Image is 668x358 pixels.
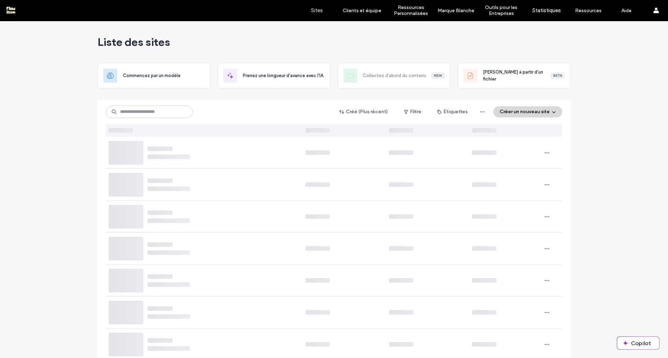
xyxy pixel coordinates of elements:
[337,63,451,89] div: Collectez d'abord du contenuNew
[438,8,474,14] label: Marque Blanche
[387,5,435,16] label: Ressources Personnalisées
[477,5,525,16] label: Outils pour les Entreprises
[97,35,170,49] span: Liste des sites
[343,8,381,14] label: Clients et équipe
[532,7,561,14] label: Statistiques
[333,106,394,117] button: Créé (Plus récent)
[97,63,210,89] div: Commencez par un modèle
[483,69,550,83] span: [PERSON_NAME] à partir d'un fichier
[458,63,571,89] div: [PERSON_NAME] à partir d'un fichierBeta
[243,72,323,79] span: Prenez une longueur d'avance avec l'IA
[217,63,331,89] div: Prenez une longueur d'avance avec l'IA
[621,8,631,14] label: Aide
[123,72,181,79] span: Commencez par un modèle
[550,73,565,79] div: Beta
[311,7,323,14] label: Sites
[617,337,659,349] button: Copilot
[575,8,602,14] label: Ressources
[493,106,562,117] button: Créer un nouveau site
[431,106,474,117] button: Étiquettes
[363,72,426,79] span: Collectez d'abord du contenu
[397,106,428,117] button: Filtre
[431,73,445,79] div: New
